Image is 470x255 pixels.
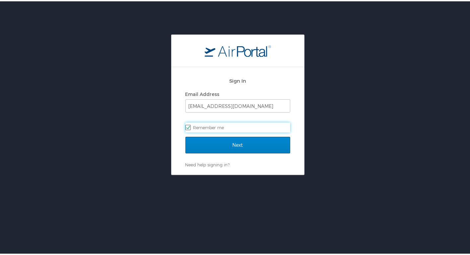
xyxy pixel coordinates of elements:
a: Need help signing in? [185,161,230,166]
img: logo [205,43,271,55]
h2: Sign In [185,76,290,83]
label: Remember me [185,121,290,131]
input: Next [185,135,290,152]
label: Email Address [185,90,220,96]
